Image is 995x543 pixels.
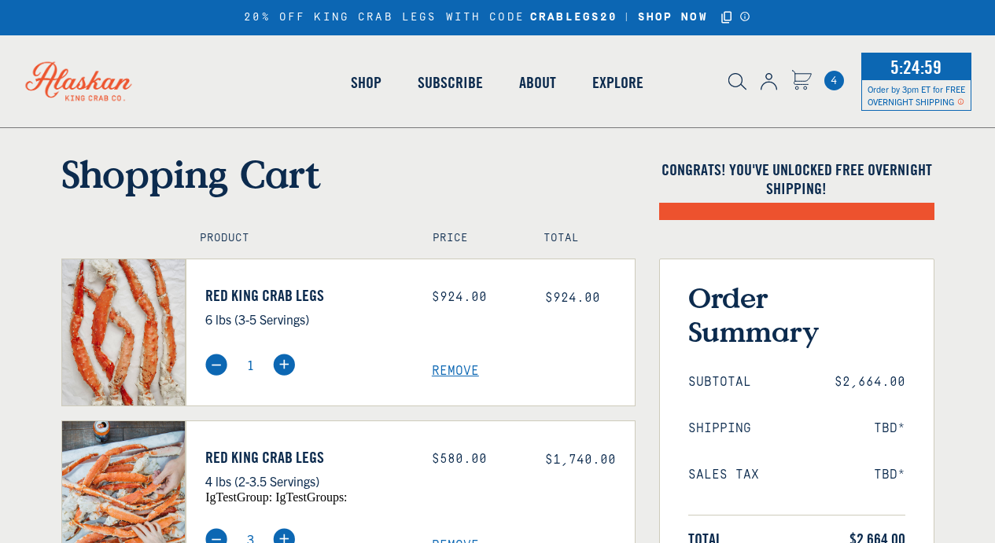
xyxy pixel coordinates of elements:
[632,11,713,24] a: SHOP NOW
[62,259,186,405] img: Red King Crab Legs - 6 lbs (3-5 Servings)
[545,453,616,467] span: $1,740.00
[886,51,945,83] span: 5:24:59
[728,73,746,90] img: search
[244,9,750,27] div: 20% OFF KING CRAB LEGS WITH CODE |
[205,490,272,504] span: igTestGroup:
[688,281,905,348] h3: Order Summary
[205,448,408,467] a: Red King Crab Legs
[205,309,408,329] p: 6 lbs (3-5 Servings)
[273,354,295,376] img: plus
[275,490,347,504] span: igTestGroups:
[333,38,400,127] a: Shop
[957,96,964,107] span: Shipping Notice Icon
[432,364,635,379] a: Remove
[574,38,661,127] a: Explore
[638,11,708,24] strong: SHOP NOW
[61,151,636,196] h1: Shopping Cart
[205,354,227,376] img: minus
[824,71,844,90] a: Cart
[205,471,408,491] p: 4 lbs (2-3.5 Servings)
[791,70,812,93] a: Cart
[433,232,510,245] h4: Price
[688,421,751,436] span: Shipping
[868,83,965,107] span: Order by 3pm ET for FREE OVERNIGHT SHIPPING
[530,11,617,24] strong: CRABLEGS20
[688,375,751,390] span: Subtotal
[432,290,521,305] div: $924.00
[501,38,574,127] a: About
[432,452,521,467] div: $580.00
[688,468,759,482] span: Sales Tax
[824,71,844,90] span: 4
[835,375,905,390] span: $2,664.00
[200,232,399,245] h4: Product
[739,11,751,22] a: Announcement Bar Modal
[659,160,934,198] h4: Congrats! You've unlocked FREE OVERNIGHT SHIPPING!
[761,73,777,90] img: account
[205,286,408,305] a: Red King Crab Legs
[544,232,621,245] h4: Total
[545,291,600,305] span: $924.00
[400,38,501,127] a: Subscribe
[8,44,149,118] img: Alaskan King Crab Co. logo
